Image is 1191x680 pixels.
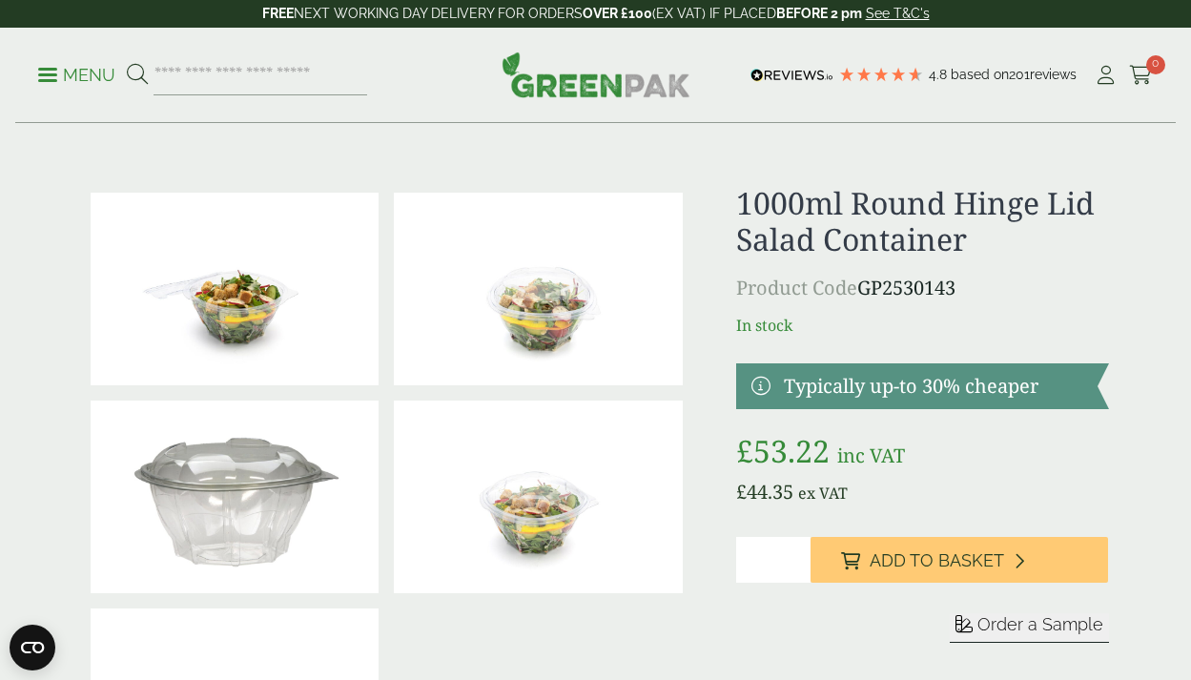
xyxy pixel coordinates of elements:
button: Add to Basket [811,537,1109,583]
i: Cart [1129,66,1153,85]
bdi: 44.35 [736,479,793,505]
span: £ [736,430,753,471]
img: 1000ml Round Hinged Salad Container Closed (Large) [394,401,683,593]
bdi: 53.22 [736,430,830,471]
a: Menu [38,64,115,83]
button: Open CMP widget [10,625,55,670]
span: Order a Sample [977,614,1103,634]
span: inc VAT [837,443,905,468]
span: ex VAT [798,483,848,504]
p: Menu [38,64,115,87]
span: Based on [951,67,1009,82]
span: 0 [1146,55,1165,74]
span: 201 [1009,67,1030,82]
h1: 1000ml Round Hinge Lid Salad Container [736,185,1109,258]
strong: FREE [262,6,294,21]
span: 4.8 [929,67,951,82]
span: Product Code [736,275,857,300]
img: GreenPak Supplies [502,52,690,97]
div: 4.79 Stars [838,66,924,83]
span: reviews [1030,67,1077,82]
img: 1000ml Round Hinged Salad Container Open (Large) [91,193,380,385]
strong: BEFORE 2 pm [776,6,862,21]
p: GP2530143 [736,274,1109,302]
strong: OVER £100 [583,6,652,21]
p: In stock [736,314,1109,337]
button: Order a Sample [950,613,1109,643]
a: 0 [1129,61,1153,90]
img: 1000ml Round Hinge Lid Salad Container 0 [91,401,380,593]
i: My Account [1094,66,1118,85]
span: £ [736,479,747,505]
span: Add to Basket [870,550,1004,571]
img: 1000ml Round Hinged Salad Container Closed V2 (Large) [394,193,683,385]
img: REVIEWS.io [750,69,833,82]
a: See T&C's [866,6,930,21]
